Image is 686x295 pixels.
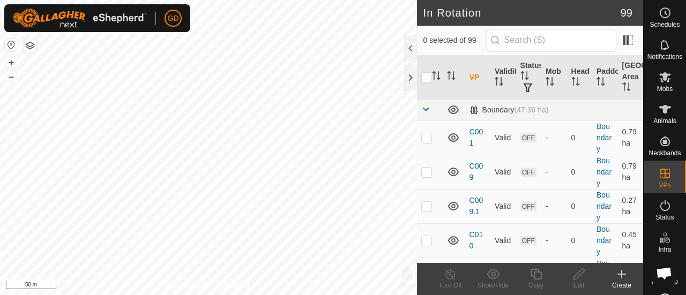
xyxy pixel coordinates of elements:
td: Valid [490,189,516,223]
span: OFF [520,168,536,177]
td: 0 [567,155,592,189]
a: Boundary [596,225,612,256]
td: 0.45 ha [618,223,643,258]
span: GD [168,13,179,24]
th: Validity [490,56,516,100]
span: VPs [659,182,670,188]
span: OFF [520,236,536,245]
div: Boundary [469,105,549,115]
td: 0.79 ha [618,155,643,189]
a: Contact Us [219,281,250,291]
div: - [546,167,562,178]
div: Show/Hide [472,281,514,290]
span: Neckbands [648,150,681,156]
td: 0.27 ha [618,189,643,223]
img: Gallagher Logo [13,9,147,28]
button: Reset Map [5,39,18,51]
div: Open chat [650,259,678,288]
span: (47.36 ha) [514,105,549,114]
span: Animals [653,118,676,124]
span: Heatmap [652,278,678,285]
button: + [5,56,18,69]
span: Schedules [650,21,680,28]
span: OFF [520,133,536,142]
a: C009 [469,162,483,181]
span: Status [655,214,674,221]
a: Boundary [596,191,612,222]
span: Infra [658,246,671,253]
a: Privacy Policy [166,281,206,291]
div: Turn Off [429,281,472,290]
td: 0 [567,223,592,258]
button: Map Layers [24,39,36,52]
td: 0 [567,189,592,223]
p-sorticon: Activate to sort [546,79,554,87]
th: Status [516,56,541,100]
span: Notifications [647,54,682,60]
a: C001 [469,127,483,147]
th: Head [567,56,592,100]
div: Edit [557,281,600,290]
p-sorticon: Activate to sort [447,73,456,81]
div: - [546,235,562,246]
button: – [5,70,18,83]
a: Boundary [596,156,612,187]
th: Mob [541,56,566,100]
td: 0.79 ha [618,120,643,155]
p-sorticon: Activate to sort [520,73,529,81]
td: Valid [490,258,516,292]
td: Valid [490,155,516,189]
a: C010 [469,230,483,250]
td: 0 [567,120,592,155]
th: [GEOGRAPHIC_DATA] Area [618,56,643,100]
td: 0.62 ha [618,258,643,292]
p-sorticon: Activate to sort [622,84,631,93]
div: - [546,201,562,212]
div: Create [600,281,643,290]
a: Boundary [596,259,612,290]
span: 0 selected of 99 [423,35,487,46]
input: Search (S) [487,29,616,51]
th: Paddock [592,56,617,100]
span: 99 [621,5,632,21]
h2: In Rotation [423,6,621,19]
span: Mobs [657,86,673,92]
p-sorticon: Activate to sort [571,79,580,87]
p-sorticon: Activate to sort [596,79,605,87]
div: - [546,132,562,143]
td: Valid [490,120,516,155]
a: Boundary [596,122,612,153]
td: Valid [490,223,516,258]
a: C009.1 [469,196,483,216]
div: Copy [514,281,557,290]
th: VP [465,56,490,100]
p-sorticon: Activate to sort [495,79,503,87]
span: OFF [520,202,536,211]
p-sorticon: Activate to sort [432,73,441,81]
td: 0 [567,258,592,292]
